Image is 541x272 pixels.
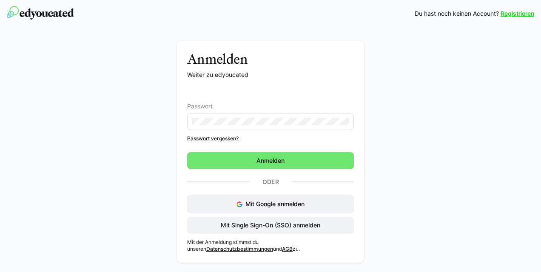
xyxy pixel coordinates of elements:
[187,135,354,142] a: Passwort vergessen?
[255,156,286,165] span: Anmelden
[501,9,534,18] a: Registrieren
[245,200,305,207] span: Mit Google anmelden
[415,9,499,18] span: Du hast noch keinen Account?
[7,6,74,20] img: edyoucated
[250,176,291,188] p: Oder
[219,221,322,229] span: Mit Single Sign-On (SSO) anmelden
[282,246,293,252] a: AGB
[187,71,354,79] p: Weiter zu edyoucated
[206,246,273,252] a: Datenschutzbestimmungen
[187,51,354,67] h3: Anmelden
[187,239,354,252] p: Mit der Anmeldung stimmst du unseren und zu.
[187,103,213,110] span: Passwort
[187,217,354,234] button: Mit Single Sign-On (SSO) anmelden
[187,195,354,213] button: Mit Google anmelden
[187,152,354,169] button: Anmelden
